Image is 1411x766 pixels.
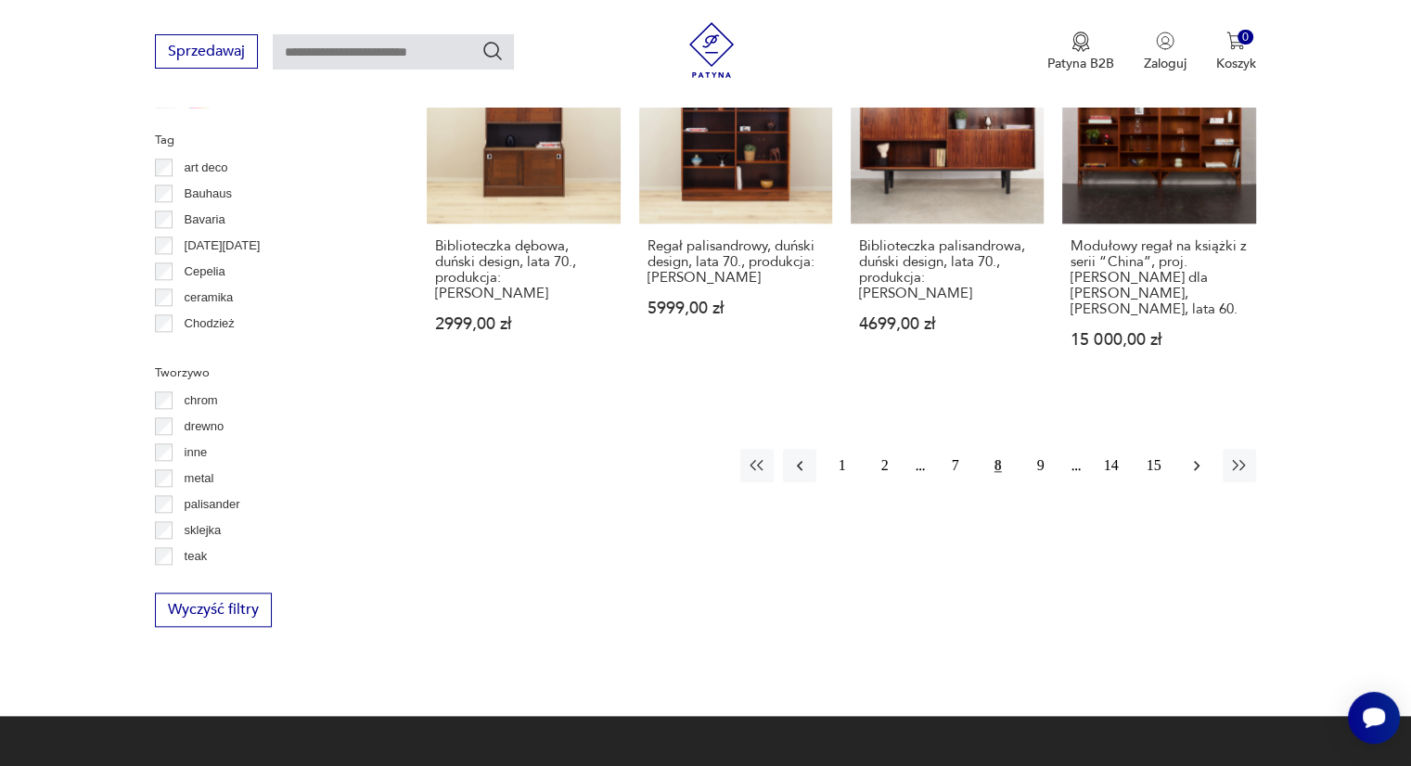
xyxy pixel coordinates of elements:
[1024,449,1058,482] button: 9
[1226,32,1245,50] img: Ikona koszyka
[851,31,1044,384] a: Biblioteczka palisandrowa, duński design, lata 70., produkcja: DaniaBiblioteczka palisandrowa, du...
[185,572,286,593] p: tworzywo sztuczne
[185,287,234,308] p: ceramika
[1144,55,1187,72] p: Zaloguj
[1071,238,1247,317] h3: Modułowy regał na książki z serii “China”, proj. [PERSON_NAME] dla [PERSON_NAME], [PERSON_NAME], ...
[1216,55,1256,72] p: Koszyk
[155,46,258,59] a: Sprzedawaj
[185,339,231,360] p: Ćmielów
[185,468,214,489] p: metal
[427,31,620,384] a: Biblioteczka dębowa, duński design, lata 70., produkcja: DaniaBiblioteczka dębowa, duński design,...
[868,449,902,482] button: 2
[981,449,1015,482] button: 8
[185,390,218,411] p: chrom
[185,520,222,541] p: sklejka
[185,442,208,463] p: inne
[1238,30,1253,45] div: 0
[155,593,272,627] button: Wyczyść filtry
[185,494,240,515] p: palisander
[1047,32,1114,72] button: Patyna B2B
[435,238,611,301] h3: Biblioteczka dębowa, duński design, lata 70., produkcja: [PERSON_NAME]
[859,238,1035,301] h3: Biblioteczka palisandrowa, duński design, lata 70., produkcja: [PERSON_NAME]
[1144,32,1187,72] button: Zaloguj
[639,31,832,384] a: Regał palisandrowy, duński design, lata 70., produkcja: HundevadRegał palisandrowy, duński design...
[481,40,504,62] button: Szukaj
[155,363,382,383] p: Tworzywo
[185,210,225,230] p: Bavaria
[185,262,225,282] p: Cepelia
[1071,332,1247,348] p: 15 000,00 zł
[155,34,258,69] button: Sprzedawaj
[185,184,232,204] p: Bauhaus
[155,130,382,150] p: Tag
[435,316,611,332] p: 2999,00 zł
[185,158,228,178] p: art deco
[185,313,235,334] p: Chodzież
[1047,32,1114,72] a: Ikona medaluPatyna B2B
[185,416,224,437] p: drewno
[648,300,824,316] p: 5999,00 zł
[939,449,972,482] button: 7
[684,22,739,78] img: Patyna - sklep z meblami i dekoracjami vintage
[1216,32,1256,72] button: 0Koszyk
[1062,31,1255,384] a: Modułowy regał na książki z serii “China”, proj. Borge Mogensen dla C. M. Madsen, Dania, lata 60....
[185,546,208,567] p: teak
[859,316,1035,332] p: 4699,00 zł
[1071,32,1090,52] img: Ikona medalu
[648,238,824,286] h3: Regał palisandrowy, duński design, lata 70., produkcja: [PERSON_NAME]
[185,236,261,256] p: [DATE][DATE]
[1137,449,1171,482] button: 15
[1156,32,1174,50] img: Ikonka użytkownika
[1047,55,1114,72] p: Patyna B2B
[1348,692,1400,744] iframe: Smartsupp widget button
[826,449,859,482] button: 1
[1095,449,1128,482] button: 14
